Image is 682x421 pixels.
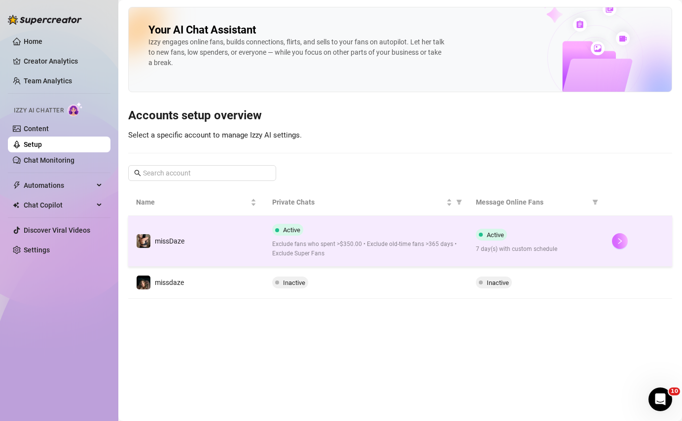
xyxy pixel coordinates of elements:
span: Active [487,231,504,239]
a: Setup [24,140,42,148]
span: right [616,238,623,245]
img: Chat Copilot [13,202,19,209]
th: Private Chats [264,189,468,216]
a: Discover Viral Videos [24,226,90,234]
img: missDaze [137,234,150,248]
span: filter [590,195,600,210]
span: Automations [24,177,94,193]
h3: Accounts setup overview [128,108,672,124]
a: Chat Monitoring [24,156,74,164]
a: Settings [24,246,50,254]
button: right [612,233,628,249]
div: Izzy engages online fans, builds connections, flirts, and sells to your fans on autopilot. Let he... [148,37,444,68]
span: thunderbolt [13,181,21,189]
span: missDaze [155,237,184,245]
span: 7 day(s) with custom schedule [476,245,596,254]
a: Team Analytics [24,77,72,85]
th: Name [128,189,264,216]
span: Izzy AI Chatter [14,106,64,115]
span: Active [283,226,300,234]
h2: Your AI Chat Assistant [148,23,256,37]
img: missdaze [137,276,150,289]
span: 10 [669,387,680,395]
span: filter [454,195,464,210]
span: Message Online Fans [476,197,588,208]
img: AI Chatter [68,102,83,116]
a: Home [24,37,42,45]
span: Select a specific account to manage Izzy AI settings. [128,131,302,140]
img: logo-BBDzfeDw.svg [8,15,82,25]
span: Name [136,197,249,208]
span: Exclude fans who spent >$350.00 • Exclude old-time fans >365 days • Exclude Super Fans [272,240,461,258]
span: Private Chats [272,197,445,208]
span: missdaze [155,279,184,286]
span: filter [456,199,462,205]
span: Chat Copilot [24,197,94,213]
input: Search account [143,168,262,178]
a: Content [24,125,49,133]
span: search [134,170,141,176]
span: Inactive [487,279,509,286]
span: Inactive [283,279,305,286]
iframe: Intercom live chat [648,387,672,411]
a: Creator Analytics [24,53,103,69]
span: filter [592,199,598,205]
